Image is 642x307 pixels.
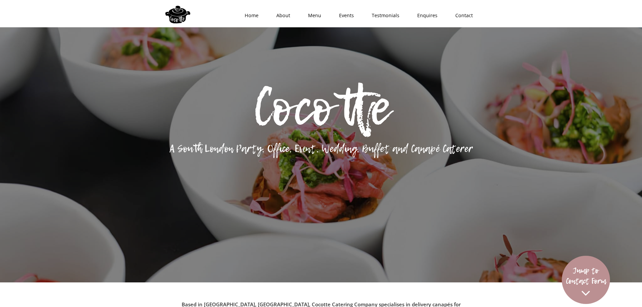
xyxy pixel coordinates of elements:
a: Events [328,5,361,26]
a: Home [234,5,265,26]
a: Menu [297,5,328,26]
a: Contact [444,5,480,26]
a: Enquires [406,5,444,26]
a: Testmonials [361,5,406,26]
a: About [265,5,297,26]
